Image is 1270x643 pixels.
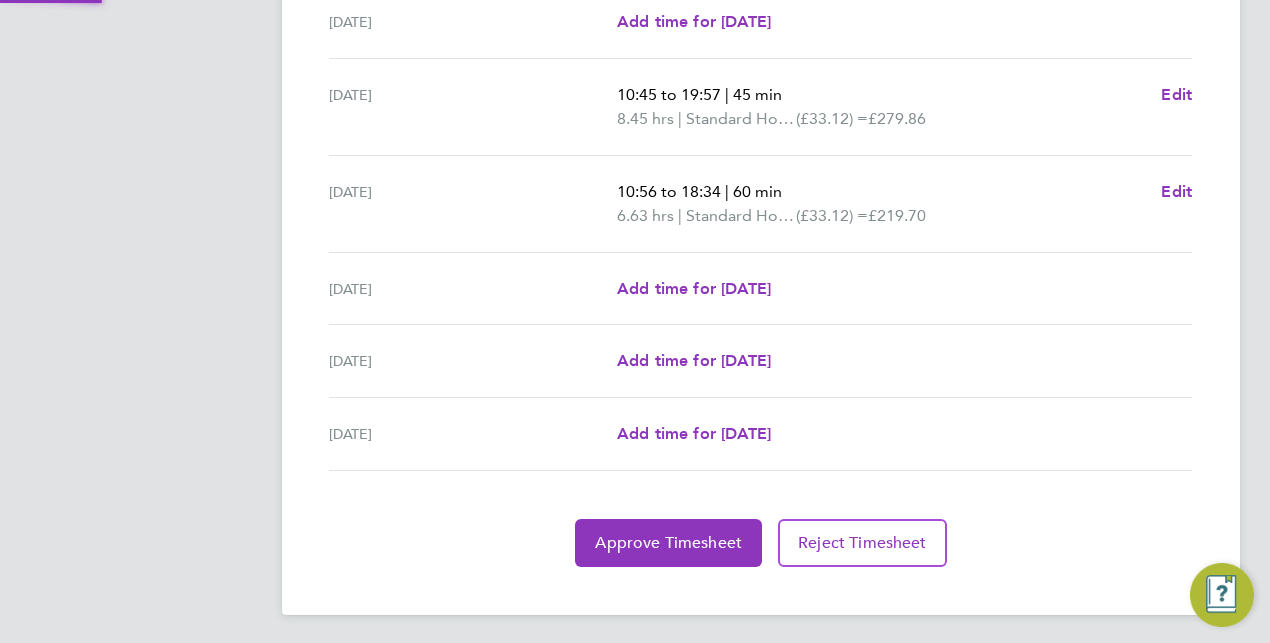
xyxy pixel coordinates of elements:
[733,182,782,201] span: 60 min
[798,533,927,553] span: Reject Timesheet
[617,424,771,443] span: Add time for [DATE]
[686,107,796,131] span: Standard Hourly
[329,10,617,34] div: [DATE]
[329,349,617,373] div: [DATE]
[595,533,742,553] span: Approve Timesheet
[725,182,729,201] span: |
[1161,180,1192,204] a: Edit
[796,109,868,128] span: (£33.12) =
[1161,182,1192,201] span: Edit
[329,277,617,301] div: [DATE]
[868,206,926,225] span: £219.70
[778,519,947,567] button: Reject Timesheet
[1161,85,1192,104] span: Edit
[329,180,617,228] div: [DATE]
[617,12,771,31] span: Add time for [DATE]
[617,277,771,301] a: Add time for [DATE]
[868,109,926,128] span: £279.86
[617,85,721,104] span: 10:45 to 19:57
[617,351,771,370] span: Add time for [DATE]
[1190,563,1254,627] button: Engage Resource Center
[329,422,617,446] div: [DATE]
[329,83,617,131] div: [DATE]
[617,349,771,373] a: Add time for [DATE]
[617,206,674,225] span: 6.63 hrs
[725,85,729,104] span: |
[678,109,682,128] span: |
[1161,83,1192,107] a: Edit
[617,422,771,446] a: Add time for [DATE]
[575,519,762,567] button: Approve Timesheet
[686,204,796,228] span: Standard Hourly
[678,206,682,225] span: |
[796,206,868,225] span: (£33.12) =
[617,109,674,128] span: 8.45 hrs
[617,182,721,201] span: 10:56 to 18:34
[617,10,771,34] a: Add time for [DATE]
[733,85,782,104] span: 45 min
[617,279,771,298] span: Add time for [DATE]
